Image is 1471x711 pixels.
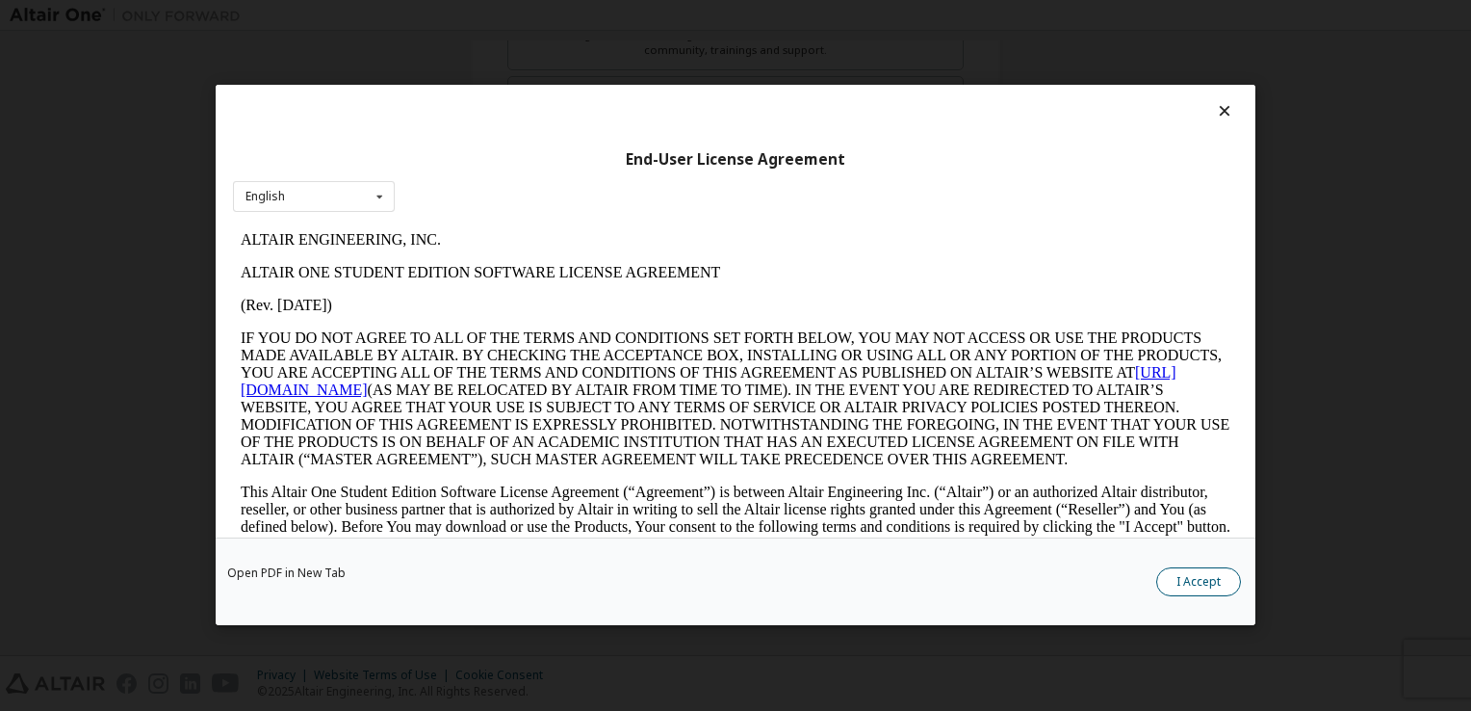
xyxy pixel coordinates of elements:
[227,568,346,580] a: Open PDF in New Tab
[8,8,997,25] p: ALTAIR ENGINEERING, INC.
[233,150,1238,170] div: End-User License Agreement
[8,260,997,329] p: This Altair One Student Edition Software License Agreement (“Agreement”) is between Altair Engine...
[8,73,997,91] p: (Rev. [DATE])
[8,106,997,245] p: IF YOU DO NOT AGREE TO ALL OF THE TERMS AND CONDITIONS SET FORTH BELOW, YOU MAY NOT ACCESS OR USE...
[8,40,997,58] p: ALTAIR ONE STUDENT EDITION SOFTWARE LICENSE AGREEMENT
[1156,568,1241,597] button: I Accept
[8,141,943,174] a: [URL][DOMAIN_NAME]
[245,191,285,202] div: English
